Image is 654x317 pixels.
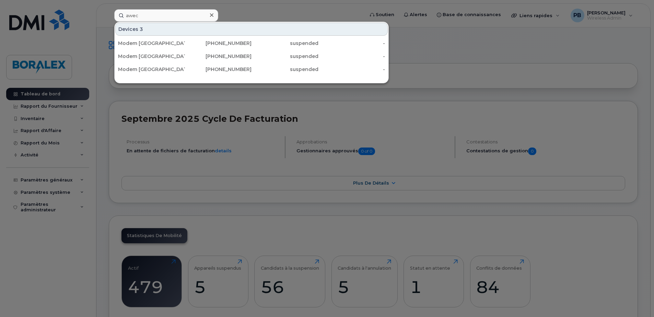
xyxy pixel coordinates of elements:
[115,23,388,36] div: Devices
[318,53,385,60] div: -
[118,40,185,47] div: Modem [GEOGRAPHIC_DATA] 3
[252,53,318,60] div: suspended
[115,63,388,75] a: Modem [GEOGRAPHIC_DATA]2[PHONE_NUMBER]suspended-
[185,53,252,60] div: [PHONE_NUMBER]
[118,66,185,73] div: Modem [GEOGRAPHIC_DATA] 2
[118,53,185,60] div: Modem [GEOGRAPHIC_DATA] 1
[140,26,143,33] span: 3
[318,40,385,47] div: -
[185,40,252,47] div: [PHONE_NUMBER]
[318,66,385,73] div: -
[115,50,388,62] a: Modem [GEOGRAPHIC_DATA]1[PHONE_NUMBER]suspended-
[185,66,252,73] div: [PHONE_NUMBER]
[252,66,318,73] div: suspended
[115,37,388,49] a: Modem [GEOGRAPHIC_DATA]3[PHONE_NUMBER]suspended-
[252,40,318,47] div: suspended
